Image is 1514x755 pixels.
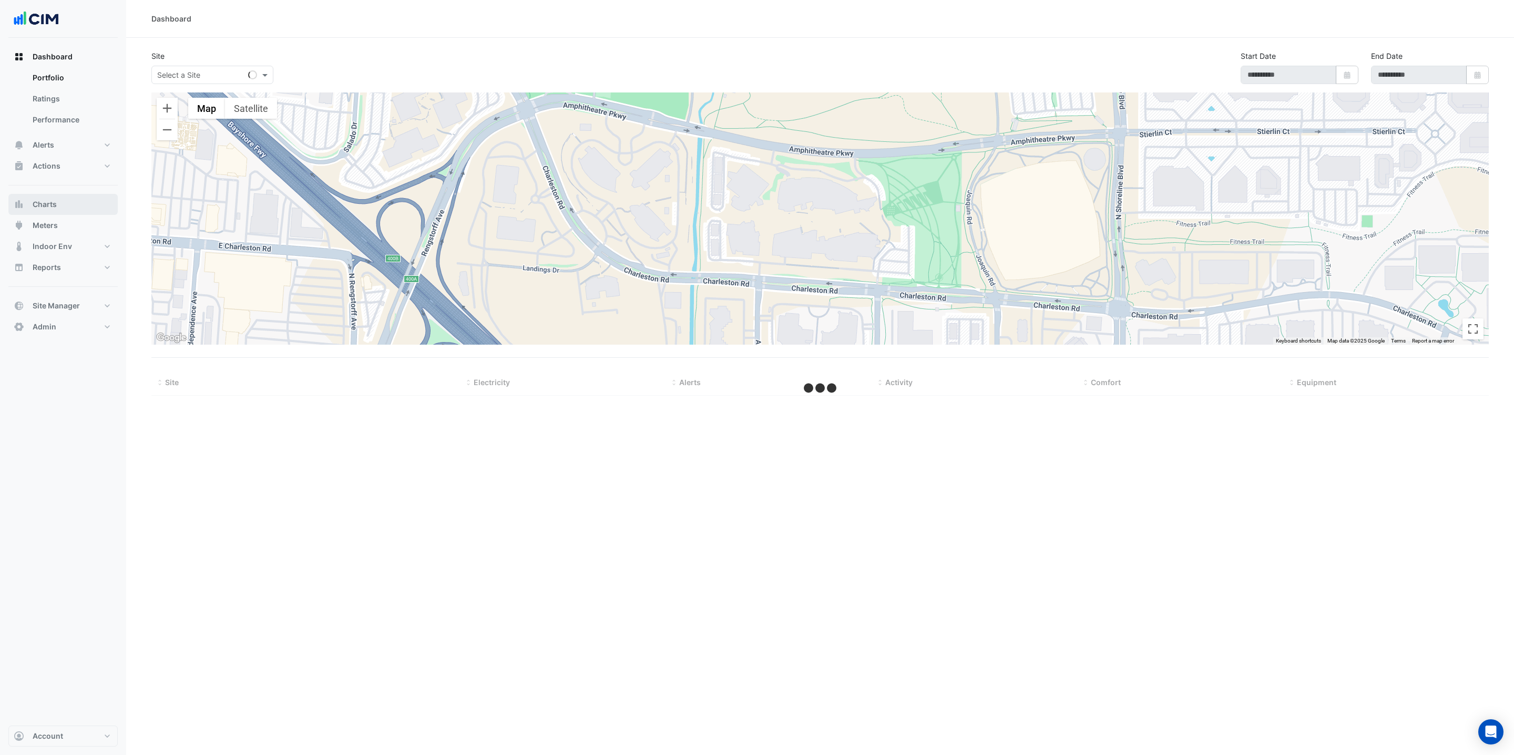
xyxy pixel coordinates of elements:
[1241,50,1276,61] label: Start Date
[33,220,58,231] span: Meters
[1371,50,1403,61] label: End Date
[33,301,80,311] span: Site Manager
[474,378,510,387] span: Electricity
[679,378,701,387] span: Alerts
[885,378,913,387] span: Activity
[8,236,118,257] button: Indoor Env
[151,50,165,61] label: Site
[8,67,118,135] div: Dashboard
[1091,378,1121,387] span: Comfort
[8,135,118,156] button: Alerts
[8,156,118,177] button: Actions
[14,322,24,332] app-icon: Admin
[1276,337,1321,345] button: Keyboard shortcuts
[14,241,24,252] app-icon: Indoor Env
[14,301,24,311] app-icon: Site Manager
[14,199,24,210] app-icon: Charts
[33,262,61,273] span: Reports
[157,98,178,119] button: Zoom in
[1391,338,1406,344] a: Terms (opens in new tab)
[225,98,277,119] button: Show satellite imagery
[8,215,118,236] button: Meters
[33,241,72,252] span: Indoor Env
[33,322,56,332] span: Admin
[1412,338,1454,344] a: Report a map error
[24,109,118,130] a: Performance
[33,731,63,741] span: Account
[157,119,178,140] button: Zoom out
[154,331,189,345] a: Open this area in Google Maps (opens a new window)
[13,8,60,29] img: Company Logo
[1327,338,1385,344] span: Map data ©2025 Google
[33,140,54,150] span: Alerts
[1297,378,1336,387] span: Equipment
[151,13,191,24] div: Dashboard
[1478,719,1503,744] div: Open Intercom Messenger
[8,194,118,215] button: Charts
[8,295,118,316] button: Site Manager
[33,161,60,171] span: Actions
[154,331,189,345] img: Google
[1462,318,1484,339] button: Toggle fullscreen view
[33,199,57,210] span: Charts
[14,220,24,231] app-icon: Meters
[165,378,179,387] span: Site
[33,51,73,62] span: Dashboard
[24,88,118,109] a: Ratings
[188,98,225,119] button: Show street map
[14,51,24,62] app-icon: Dashboard
[24,67,118,88] a: Portfolio
[8,726,118,747] button: Account
[8,46,118,67] button: Dashboard
[8,257,118,278] button: Reports
[14,140,24,150] app-icon: Alerts
[14,161,24,171] app-icon: Actions
[14,262,24,273] app-icon: Reports
[8,316,118,337] button: Admin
